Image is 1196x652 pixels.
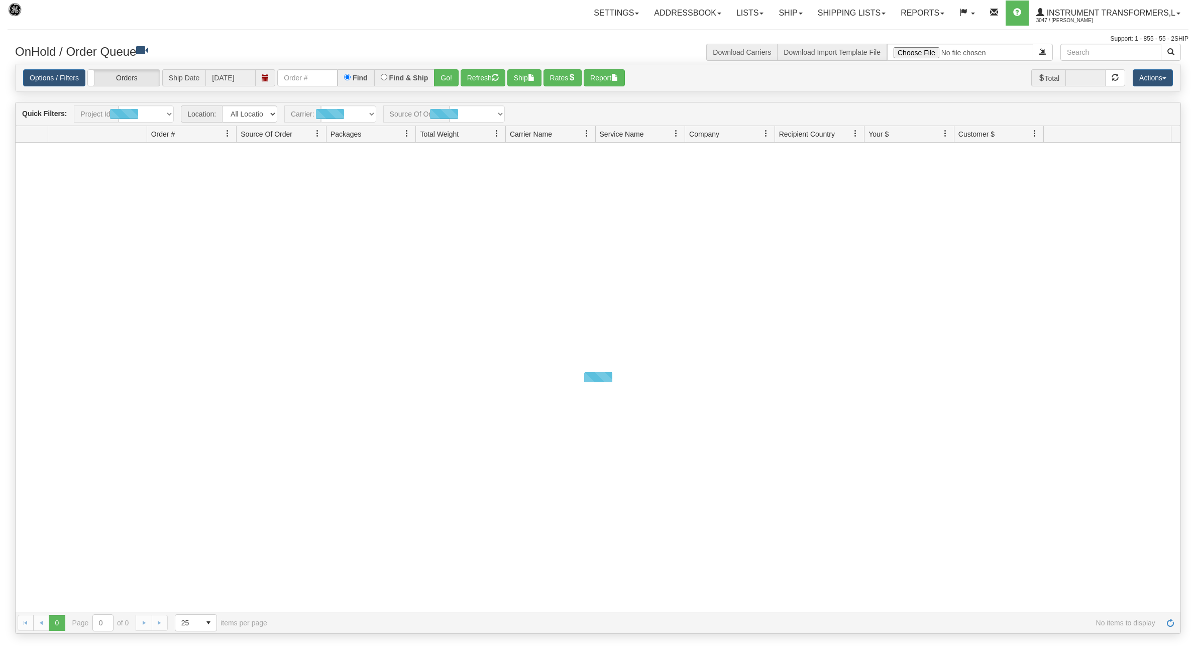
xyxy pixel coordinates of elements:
a: Lists [729,1,771,26]
span: select [200,615,216,631]
span: Ship Date [162,69,205,86]
div: grid toolbar [16,102,1180,126]
img: logo3047.jpg [8,3,59,28]
button: Refresh [461,69,505,86]
a: Recipient Country filter column settings [847,125,864,142]
span: Service Name [600,129,644,139]
button: Ship [507,69,541,86]
iframe: chat widget [1173,275,1195,377]
a: Company filter column settings [757,125,775,142]
label: Quick Filters: [22,108,67,119]
a: Refresh [1162,615,1178,631]
a: Service Name filter column settings [668,125,685,142]
span: Total Weight [420,129,459,139]
button: Report [584,69,625,86]
input: Order # [277,69,338,86]
button: Actions [1133,69,1173,86]
a: Order # filter column settings [219,125,236,142]
span: Your $ [868,129,889,139]
span: Recipient Country [779,129,835,139]
a: Packages filter column settings [398,125,415,142]
button: Search [1161,44,1181,61]
div: Support: 1 - 855 - 55 - 2SHIP [8,35,1188,43]
label: Orders [88,70,160,86]
span: 3047 / [PERSON_NAME] [1036,16,1112,26]
a: Settings [586,1,646,26]
a: Customer $ filter column settings [1026,125,1043,142]
span: items per page [175,614,267,631]
input: Search [1060,44,1161,61]
span: Total [1031,69,1066,86]
span: Instrument Transformers,L [1044,9,1175,17]
a: Source Of Order filter column settings [309,125,326,142]
button: Go! [434,69,459,86]
a: Total Weight filter column settings [488,125,505,142]
h3: OnHold / Order Queue [15,44,591,58]
a: Your $ filter column settings [937,125,954,142]
label: Find [353,74,368,81]
span: Customer $ [958,129,995,139]
a: Download Carriers [713,48,771,56]
a: Carrier Name filter column settings [578,125,595,142]
span: No items to display [281,619,1155,627]
span: Page 0 [49,615,65,631]
a: Options / Filters [23,69,85,86]
span: Page sizes drop down [175,614,217,631]
span: Carrier Name [510,129,552,139]
span: Page of 0 [72,614,129,631]
span: Packages [331,129,361,139]
span: Company [689,129,719,139]
input: Import [887,44,1033,61]
span: Location: [181,105,222,123]
span: 25 [181,618,194,628]
a: Ship [771,1,810,26]
a: Reports [893,1,952,26]
label: Find & Ship [389,74,428,81]
a: Instrument Transformers,L 3047 / [PERSON_NAME] [1029,1,1188,26]
a: Addressbook [646,1,729,26]
span: Source Of Order [241,129,292,139]
span: Order # [151,129,175,139]
a: Download Import Template File [784,48,881,56]
button: Rates [543,69,582,86]
a: Shipping lists [810,1,893,26]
